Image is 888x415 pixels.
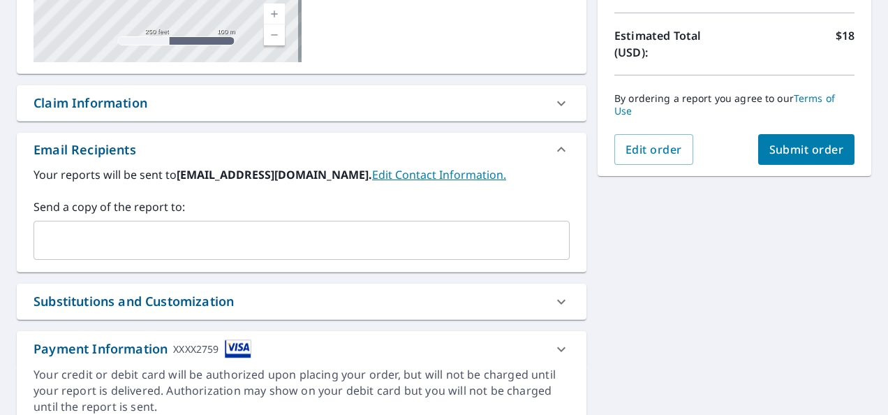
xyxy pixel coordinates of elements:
[34,94,147,112] div: Claim Information
[34,166,570,183] label: Your reports will be sent to
[34,292,234,311] div: Substitutions and Customization
[769,142,844,157] span: Submit order
[34,340,251,358] div: Payment Information
[626,142,682,157] span: Edit order
[372,167,506,182] a: EditContactInfo
[614,92,835,117] a: Terms of Use
[836,27,854,61] p: $18
[34,198,570,215] label: Send a copy of the report to:
[614,134,693,165] button: Edit order
[177,167,372,182] b: [EMAIL_ADDRESS][DOMAIN_NAME].
[758,134,855,165] button: Submit order
[17,133,586,166] div: Email Recipients
[34,140,136,159] div: Email Recipients
[614,27,734,61] p: Estimated Total (USD):
[34,367,570,415] div: Your credit or debit card will be authorized upon placing your order, but will not be charged unt...
[614,92,854,117] p: By ordering a report you agree to our
[264,3,285,24] a: Current Level 17, Zoom In
[225,340,251,358] img: cardImage
[17,85,586,121] div: Claim Information
[17,331,586,367] div: Payment InformationXXXX2759cardImage
[264,24,285,45] a: Current Level 17, Zoom Out
[17,284,586,319] div: Substitutions and Customization
[173,340,219,358] div: XXXX2759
